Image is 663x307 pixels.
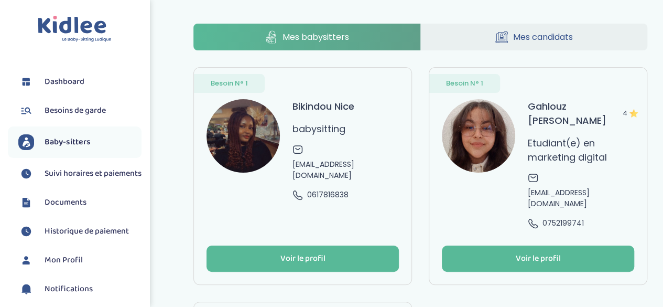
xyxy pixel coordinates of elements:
a: Historique de paiement [18,224,142,239]
img: besoin.svg [18,103,34,119]
a: Besoins de garde [18,103,142,119]
div: Voir le profil [280,253,325,265]
span: Documents [45,196,86,209]
img: documents.svg [18,195,34,210]
span: Mon Profil [45,254,83,267]
span: 0752199741 [542,218,584,229]
span: Suivi horaires et paiements [45,167,142,180]
p: babysitting [292,122,345,136]
p: Etudiant(e) en marketing digital [528,136,634,164]
button: Voir le profil [206,246,399,272]
span: Baby-sitters [45,136,91,149]
span: Besoin N° 1 [446,78,483,89]
a: Documents [18,195,142,210]
a: Besoin N° 1 avatar Gahlouz [PERSON_NAME]4 Etudiant(e) en marketing digital [EMAIL_ADDRESS][DOMAIN... [429,67,647,285]
img: avatar [206,99,280,173]
img: logo.svg [38,16,112,43]
span: 0617816838 [307,189,349,200]
span: Notifications [45,283,93,295]
div: Voir le profil [516,253,561,265]
img: babysitters.svg [18,134,34,150]
a: Baby-sitters [18,134,142,150]
a: Mon Profil [18,252,142,268]
span: Mes candidats [513,30,573,44]
span: Dashboard [45,76,84,88]
img: suivihoraire.svg [18,166,34,182]
a: Suivi horaires et paiements [18,166,142,182]
img: suivihoraire.svg [18,224,34,239]
h3: Gahlouz [PERSON_NAME] [528,99,634,128]
img: dashboard.svg [18,74,34,90]
span: [EMAIL_ADDRESS][DOMAIN_NAME] [292,159,399,181]
img: profil.svg [18,252,34,268]
img: avatar [442,99,515,173]
a: Mes candidats [421,24,647,50]
span: Historique de paiement [45,225,129,238]
a: Notifications [18,281,142,297]
img: notification.svg [18,281,34,297]
span: [EMAIL_ADDRESS][DOMAIN_NAME] [528,187,634,209]
a: Mes babysitters [193,24,420,50]
span: 4 [623,99,634,128]
a: Besoin N° 1 avatar Bikindou Nice babysitting [EMAIL_ADDRESS][DOMAIN_NAME] 0617816838 Voir le profil [193,67,412,285]
span: Besoins de garde [45,104,106,117]
button: Voir le profil [442,246,634,272]
span: Mes babysitters [282,30,349,44]
a: Dashboard [18,74,142,90]
h3: Bikindou Nice [292,99,354,113]
span: Besoin N° 1 [211,78,248,89]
